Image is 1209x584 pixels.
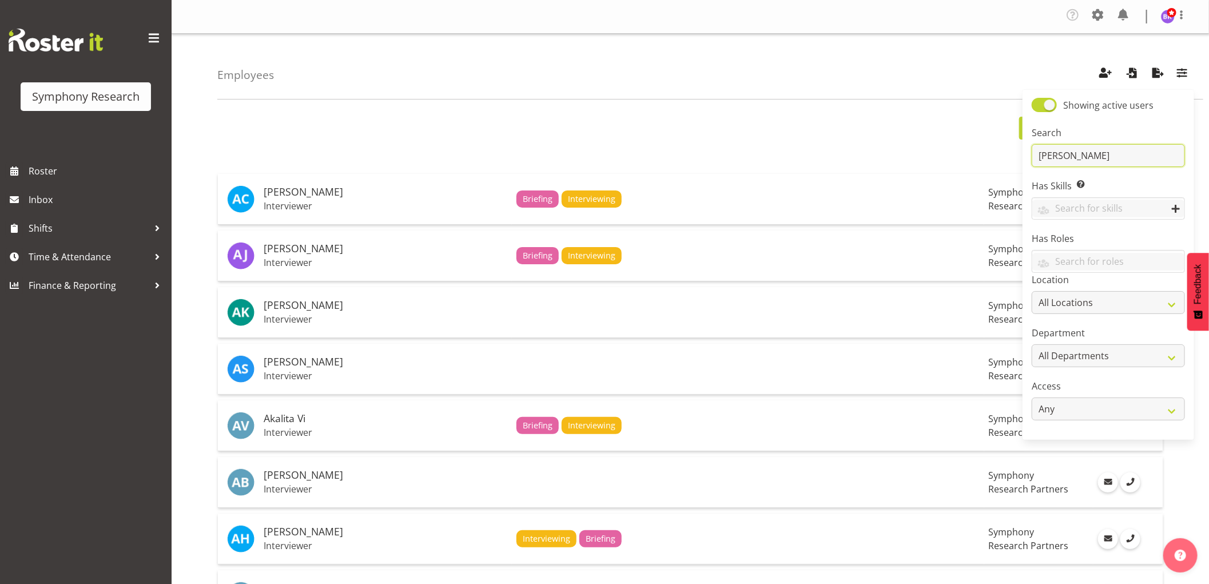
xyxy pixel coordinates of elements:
[1120,472,1140,492] a: Call Employee
[989,469,1035,482] span: Symphony
[1146,62,1170,88] button: Export Employees
[523,533,570,545] span: Interviewing
[264,470,507,481] h5: [PERSON_NAME]
[989,412,1035,425] span: Symphony
[989,186,1035,198] span: Symphony
[989,526,1035,538] span: Symphony
[264,356,507,368] h5: [PERSON_NAME]
[264,483,507,495] p: Interviewer
[227,299,254,326] img: afizah-khan10561.jpg
[523,249,552,262] span: Briefing
[989,483,1069,495] span: Research Partners
[264,200,507,212] p: Interviewer
[1193,264,1203,304] span: Feedback
[227,185,254,213] img: abbey-craib10174.jpg
[989,426,1069,439] span: Research Partners
[32,88,140,105] div: Symphony Research
[1098,529,1118,549] a: Email Employee
[1187,253,1209,331] button: Feedback - Show survey
[1032,326,1185,340] label: Department
[989,200,1069,212] span: Research Partners
[1032,273,1185,287] label: Location
[264,540,507,551] p: Interviewer
[29,220,149,237] span: Shifts
[227,525,254,553] img: alan-huynh6238.jpg
[1032,232,1185,245] label: Has Roles
[1120,529,1140,549] a: Call Employee
[1098,472,1118,492] a: Email Employee
[989,370,1069,382] span: Research Partners
[227,412,254,439] img: akalita-vi1831.jpg
[264,257,507,268] p: Interviewer
[264,427,507,438] p: Interviewer
[9,29,103,51] img: Rosterit website logo
[1120,62,1144,88] button: Import Employees
[29,191,166,208] span: Inbox
[264,313,507,325] p: Interviewer
[1093,62,1117,88] button: Create Employees
[1032,253,1184,271] input: Search for roles
[264,186,507,198] h5: [PERSON_NAME]
[264,370,507,382] p: Interviewer
[29,162,166,180] span: Roster
[586,533,615,545] span: Briefing
[989,299,1035,312] span: Symphony
[1032,126,1185,140] label: Search
[989,256,1069,269] span: Research Partners
[1032,379,1185,393] label: Access
[264,300,507,311] h5: [PERSON_NAME]
[1032,179,1185,193] label: Has Skills
[1063,99,1154,112] span: Showing active users
[568,419,615,432] span: Interviewing
[523,419,552,432] span: Briefing
[264,526,507,538] h5: [PERSON_NAME]
[1032,144,1185,167] input: Search by name/email/phone
[29,277,149,294] span: Finance & Reporting
[1161,10,1175,23] img: bhavik-kanna1260.jpg
[568,249,615,262] span: Interviewing
[989,539,1069,552] span: Research Partners
[264,413,507,424] h5: Akalita Vi
[29,248,149,265] span: Time & Attendance
[989,313,1069,325] span: Research Partners
[989,356,1035,368] span: Symphony
[523,193,552,205] span: Briefing
[1175,550,1186,561] img: help-xxl-2.png
[217,69,274,81] h4: Employees
[1170,62,1194,88] button: Filter Employees
[227,355,254,383] img: aggie-salamone9095.jpg
[1032,200,1184,217] input: Search for skills
[264,243,507,255] h5: [PERSON_NAME]
[568,193,615,205] span: Interviewing
[227,242,254,269] img: aditi-jaiswal1830.jpg
[989,243,1035,255] span: Symphony
[227,468,254,496] img: alan-brayshaw1832.jpg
